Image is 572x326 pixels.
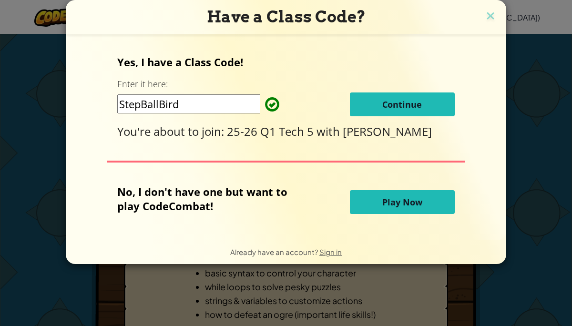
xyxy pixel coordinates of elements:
[117,184,302,213] p: No, I don't have one but want to play CodeCombat!
[207,7,366,26] span: Have a Class Code?
[117,123,227,139] span: You're about to join:
[382,99,422,110] span: Continue
[484,10,497,24] img: close icon
[117,78,168,90] label: Enter it here:
[350,92,455,116] button: Continue
[343,123,432,139] span: [PERSON_NAME]
[317,123,343,139] span: with
[117,55,454,69] p: Yes, I have a Class Code!
[350,190,455,214] button: Play Now
[227,123,317,139] span: 25-26 Q1 Tech 5
[230,247,319,256] span: Already have an account?
[319,247,342,256] a: Sign in
[382,196,422,208] span: Play Now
